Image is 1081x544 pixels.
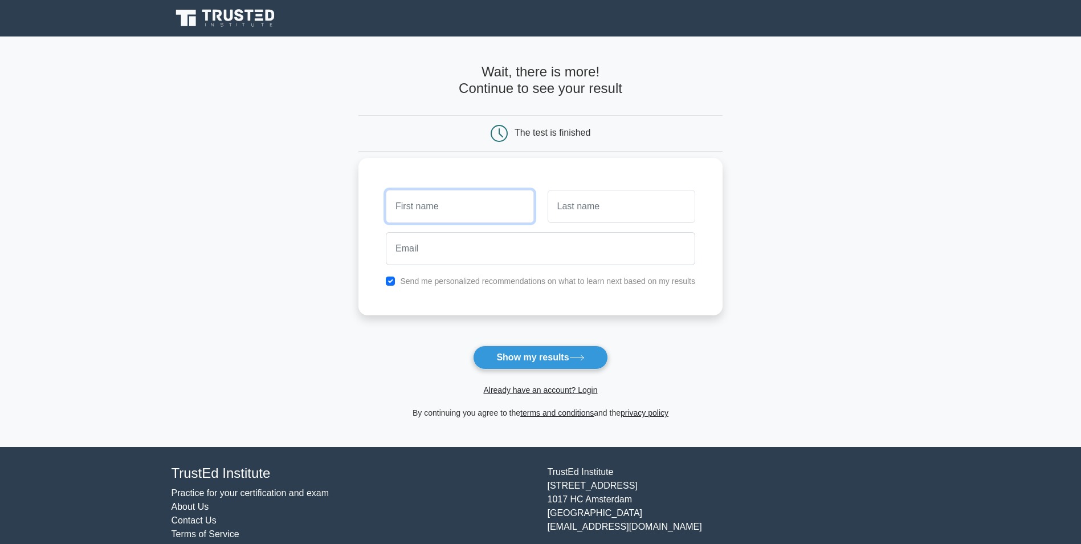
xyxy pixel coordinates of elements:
button: Show my results [473,346,607,370]
a: About Us [172,502,209,511]
input: Last name [548,190,695,223]
div: The test is finished [515,128,590,137]
input: First name [386,190,533,223]
a: Contact Us [172,515,217,525]
h4: Wait, there is more! Continue to see your result [358,64,723,97]
a: Already have an account? Login [483,385,597,395]
a: privacy policy [621,408,668,417]
h4: TrustEd Institute [172,465,534,482]
a: Practice for your certification and exam [172,488,329,498]
label: Send me personalized recommendations on what to learn next based on my results [400,277,695,286]
input: Email [386,232,695,265]
a: terms and conditions [520,408,594,417]
a: Terms of Service [172,529,239,539]
div: By continuing you agree to the and the [352,406,729,420]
